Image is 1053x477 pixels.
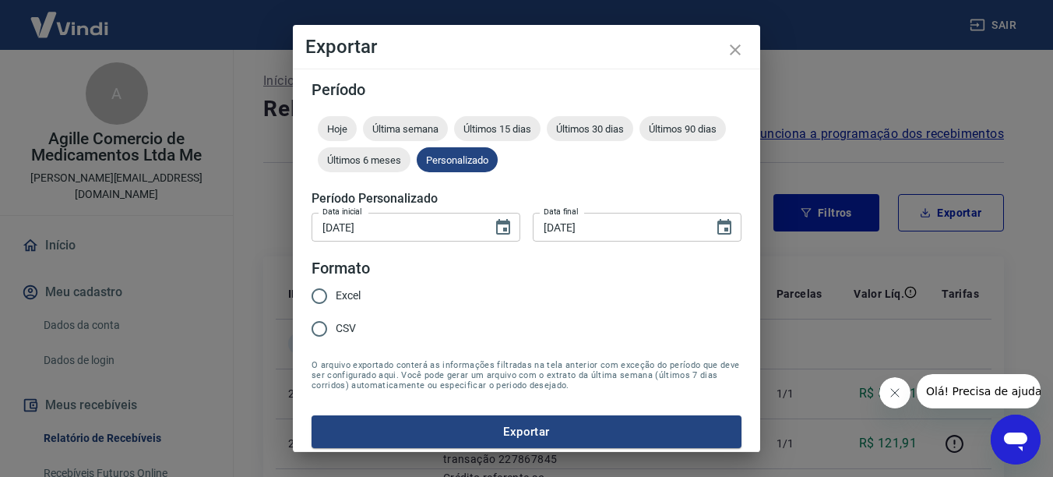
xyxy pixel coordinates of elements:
[318,147,410,172] div: Últimos 6 meses
[417,154,498,166] span: Personalizado
[454,123,541,135] span: Últimos 15 dias
[318,154,410,166] span: Últimos 6 meses
[318,116,357,141] div: Hoje
[322,206,362,217] label: Data inicial
[879,377,910,408] iframe: Fechar mensagem
[336,320,356,337] span: CSV
[544,206,579,217] label: Data final
[318,123,357,135] span: Hoje
[305,37,748,56] h4: Exportar
[312,213,481,242] input: DD/MM/YYYY
[533,213,703,242] input: DD/MM/YYYY
[312,360,741,390] span: O arquivo exportado conterá as informações filtradas na tela anterior com exceção do período que ...
[717,31,754,69] button: close
[312,257,370,280] legend: Formato
[312,415,741,448] button: Exportar
[547,116,633,141] div: Últimos 30 dias
[639,116,726,141] div: Últimos 90 dias
[312,82,741,97] h5: Período
[363,116,448,141] div: Última semana
[488,212,519,243] button: Choose date, selected date is 12 de set de 2025
[547,123,633,135] span: Últimos 30 dias
[9,11,131,23] span: Olá! Precisa de ajuda?
[454,116,541,141] div: Últimos 15 dias
[917,374,1041,408] iframe: Mensagem da empresa
[336,288,361,304] span: Excel
[312,191,741,207] h5: Período Personalizado
[363,123,448,135] span: Última semana
[639,123,726,135] span: Últimos 90 dias
[417,147,498,172] div: Personalizado
[709,212,740,243] button: Choose date, selected date is 16 de set de 2025
[991,415,1041,465] iframe: Botão para abrir a janela de mensagens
